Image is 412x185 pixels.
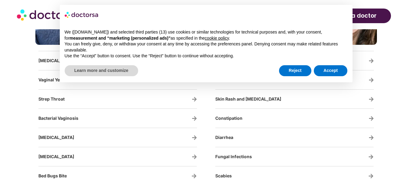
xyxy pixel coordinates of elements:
[369,97,374,102] a: Skin Rash and Eczema
[65,29,348,41] p: We ([DOMAIN_NAME]) and selected third parties (13) use cookies or similar technologies for techni...
[192,135,197,140] a: Flu
[38,154,74,159] span: [MEDICAL_DATA]
[215,96,281,101] a: Skin Rash and [MEDICAL_DATA]
[325,9,391,23] a: see a doctor
[205,36,229,41] a: cookie policy
[38,116,78,121] a: Bacterial Vaginosis
[192,97,197,102] a: Strep Throat
[368,173,374,179] a: Scabies
[38,96,65,101] a: Strep Throat
[192,116,197,121] a: Bacterial Vaginosis
[70,36,170,41] strong: measurement and “marketing (personalized ads)”
[279,65,311,76] button: Reject
[340,11,377,21] span: see a doctor
[65,65,138,76] button: Learn more and customize
[38,58,74,63] a: [MEDICAL_DATA]
[215,173,232,178] a: Scabies
[215,135,233,140] a: Diarrhea
[65,53,348,59] p: Use the “Accept” button to consent. Use the “Reject” button to continue without accepting.
[65,41,348,53] p: You can freely give, deny, or withdraw your consent at any time by accessing the preferences pane...
[65,10,99,20] img: logo
[38,135,74,140] a: [MEDICAL_DATA]
[369,135,374,140] a: Diarrhea
[215,154,252,159] span: Fungal Infections
[215,116,242,121] span: Constipation
[38,173,67,178] span: Bed Bugs Bite
[314,65,348,76] button: Accept
[38,77,88,82] a: Vaginal Yeast Infections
